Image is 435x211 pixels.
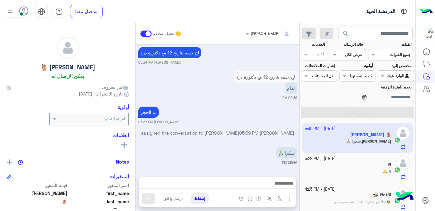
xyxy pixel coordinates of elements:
img: notes [18,160,23,165]
label: تحديد الفترة الزمنية [340,84,411,90]
b: : [385,199,391,204]
small: [PERSON_NAME] 05:37 PM [138,119,181,124]
span: Sarah [6,190,67,197]
a: tab [53,5,65,18]
label: العلامات [302,42,325,47]
p: 15/10/2025, 5:37 PM [138,107,159,118]
b: : [388,169,391,174]
img: hulul-logo.png [394,186,416,208]
img: add [7,159,12,165]
img: Trigger scenario [267,196,272,201]
span: اسم المتغير [68,182,129,189]
small: [DATE] - 5:28 PM [305,156,336,162]
span: تاريخ الأشتراك : [DATE] [79,90,123,97]
img: select flow [277,196,282,201]
span: خلاص حجزت عند مستشفى ثاني [333,199,385,204]
h5: 🐝 𝔅etũl [373,192,391,198]
span: 🙏 [383,169,388,174]
label: إشارات الملاحظات [302,63,334,69]
small: 05:46 PM [282,160,297,165]
span: غير معروف [102,84,129,90]
span: N [389,169,391,174]
div: اختر [317,51,325,58]
button: إسقاط [191,193,209,204]
h6: المتغيرات [110,173,129,179]
img: tab [55,8,63,15]
p: 15/10/2025, 5:46 PM [276,147,297,158]
label: حالة الرسالة [331,42,363,47]
img: WhatsApp [394,167,401,173]
p: 15/10/2025, 5:24 PM [138,47,201,58]
button: تطبيق الفلاتر [301,107,414,118]
small: [PERSON_NAME] 05:24 PM [138,60,181,65]
img: create order [256,196,261,201]
b: لم يتم التحديد [104,116,125,121]
h6: أولوية [118,104,129,110]
p: [PERSON_NAME] assigned the conversation to [PERSON_NAME] [138,130,297,136]
button: ارسل واغلق [160,193,186,204]
span: last_name [68,198,129,205]
h6: العلامات [6,132,129,138]
img: send attachment [286,195,293,203]
small: 05:36 PM [282,95,297,100]
h5: [PERSON_NAME] 🦉 [40,64,95,71]
img: send voice note [246,195,254,203]
img: 177882628735456 [421,28,433,39]
h5: N [388,162,391,167]
label: أولوية [340,63,373,69]
button: Trigger scenario [264,193,275,204]
img: make a call [239,196,244,201]
img: Logo [420,5,433,18]
button: search [338,28,354,42]
img: defaultAdmin.png [57,37,79,59]
span: first_name [68,190,129,197]
button: create order [254,193,264,204]
small: [DATE] - 4:25 PM [305,186,336,193]
span: search [342,30,350,38]
p: 15/10/2025, 5:36 PM [234,71,297,82]
span: 🦉 [6,198,67,205]
img: profile [6,8,14,16]
span: [PERSON_NAME] [251,31,280,36]
img: send message [145,195,152,202]
p: الدردشة الحية [366,7,395,16]
h6: Notes [116,159,129,165]
label: القناة: [369,42,412,47]
span: 05:39 PM [239,130,258,136]
span: قيمة المتغير [6,182,67,189]
span: 🐝 [386,199,391,204]
button: select flow [275,193,285,204]
img: defaultAdmin.png [396,156,410,170]
p: 15/10/2025, 5:36 PM [285,82,297,94]
h6: يمكن الإرسال له [52,73,84,79]
small: تحويل المحادثة [153,31,174,36]
a: تواصل معنا [70,5,103,18]
label: مخصص إلى: [379,63,411,69]
img: tab [38,8,45,15]
img: tab [400,7,408,15]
